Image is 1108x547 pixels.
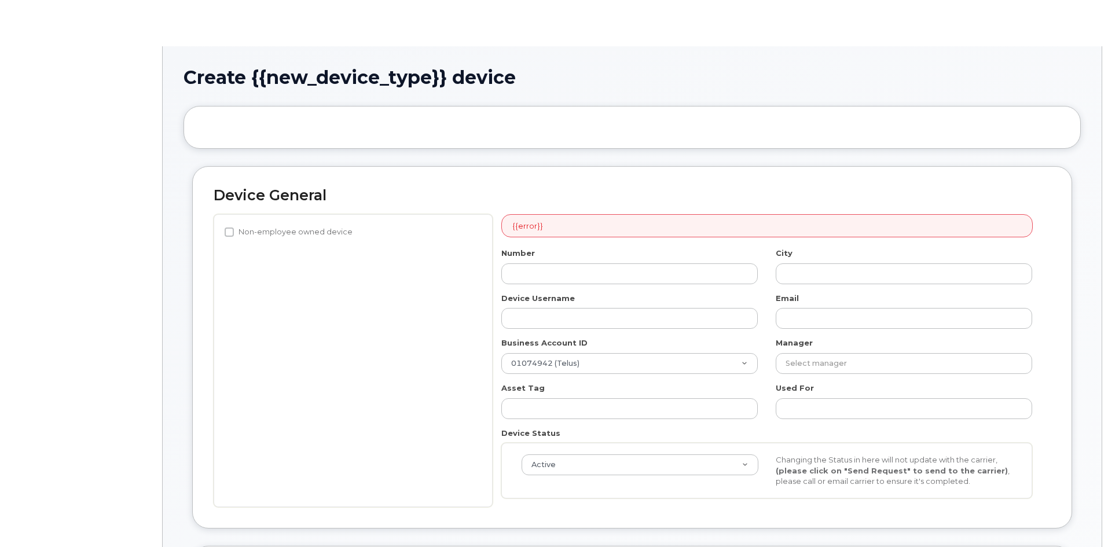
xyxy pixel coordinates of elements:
strong: (please click on "Send Request" to send to the carrier) [776,466,1008,475]
label: Non-employee owned device [225,225,353,239]
label: Manager [776,337,813,348]
label: Used For [776,383,814,394]
h2: Device General [214,188,1051,204]
input: Non-employee owned device [225,227,234,237]
div: {{error}} [501,214,1033,238]
label: Device Username [501,293,575,304]
div: Changing the Status in here will not update with the carrier, , please call or email carrier to e... [767,454,1021,487]
label: City [776,248,793,259]
label: Number [501,248,535,259]
input: Select manager [776,353,1032,374]
h1: Create {{new_device_type}} device [184,67,1081,87]
label: Email [776,293,799,304]
label: Device Status [501,428,560,439]
label: Business Account ID [501,337,588,348]
label: Asset Tag [501,383,545,394]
